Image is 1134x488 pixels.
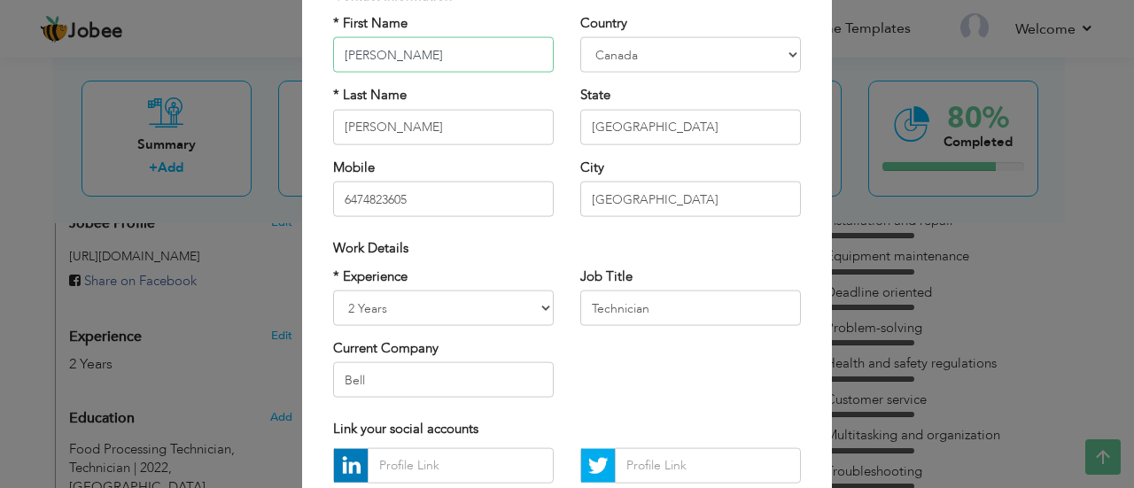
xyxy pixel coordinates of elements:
label: * First Name [333,14,408,33]
span: Link your social accounts [333,420,478,438]
img: Twitter [581,448,615,482]
input: Profile Link [368,447,554,483]
label: * Experience [333,267,408,285]
label: City [580,158,604,176]
label: Country [580,14,627,33]
img: linkedin [334,448,368,482]
label: State [580,86,610,105]
label: Job Title [580,267,633,285]
span: Work Details [333,239,408,257]
label: Mobile [333,158,375,176]
input: Profile Link [615,447,801,483]
label: Current Company [333,339,439,358]
label: * Last Name [333,86,407,105]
